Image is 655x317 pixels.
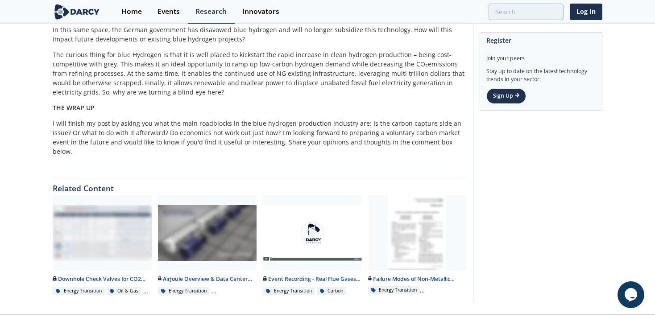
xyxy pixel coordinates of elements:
[53,275,152,283] div: Downhole Check Valves for CO2 EOR and CCS Applications - Innovator Comparison
[618,281,646,308] iframe: chat widget
[155,195,260,296] a: AirJoule Overview & Data Center Application preview AirJoule Overview & Data Center Application E...
[53,103,95,112] strong: THE WRAP UP
[158,8,180,15] div: Events
[263,287,315,295] div: Energy Transition
[368,286,420,294] div: Energy Transition
[53,25,467,44] p: In this same space, the German government has disavowed blue hydrogen and will no longer subsidiz...
[317,287,347,295] div: Carbon
[425,62,428,69] sub: 2
[486,33,596,48] div: Register
[300,220,325,245] img: play-chapters-gray.svg
[53,4,101,20] img: logo-wide.svg
[53,119,467,156] p: I will finish my post by asking you what the main roadblocks in the blue hydrogen production indu...
[158,287,210,295] div: Energy Transition
[242,8,279,15] div: Innovators
[263,205,362,261] img: Video Content
[50,195,155,296] a: Downhole Check Valves for CO2 EOR and CCS Applications - Innovator Comparison preview Downhole Ch...
[489,4,564,20] input: Advanced Search
[211,287,255,295] div: Sustainability
[570,4,602,20] a: Log In
[260,195,365,296] a: Video Content Event Recording - Real Flue Gases, Lower Cost Pilots: Meet CCU at the NCCC Energy T...
[368,275,467,283] div: Failure Modes of Non-Metallic Pipelines at Connections
[263,275,362,283] div: Event Recording - Real Flue Gases, Lower Cost Pilots: Meet CCU at the NCCC
[53,287,105,295] div: Energy Transition
[53,178,467,193] div: Related Content
[486,62,596,83] div: Stay up to date on the latest technology trends in your sector.
[121,8,142,15] div: Home
[195,8,227,15] div: Research
[486,88,526,103] a: Sign Up
[107,287,142,295] div: Oil & Gas
[486,48,596,62] div: Join your peers
[365,195,470,296] a: Failure Modes of Non-Metallic Pipelines at Connections preview Failure Modes of Non-Metallic Pipe...
[158,275,257,283] div: AirJoule Overview & Data Center Application
[53,50,467,97] p: The curious thing for blue Hydrogen is that it is well placed to kickstart the rapid increase in ...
